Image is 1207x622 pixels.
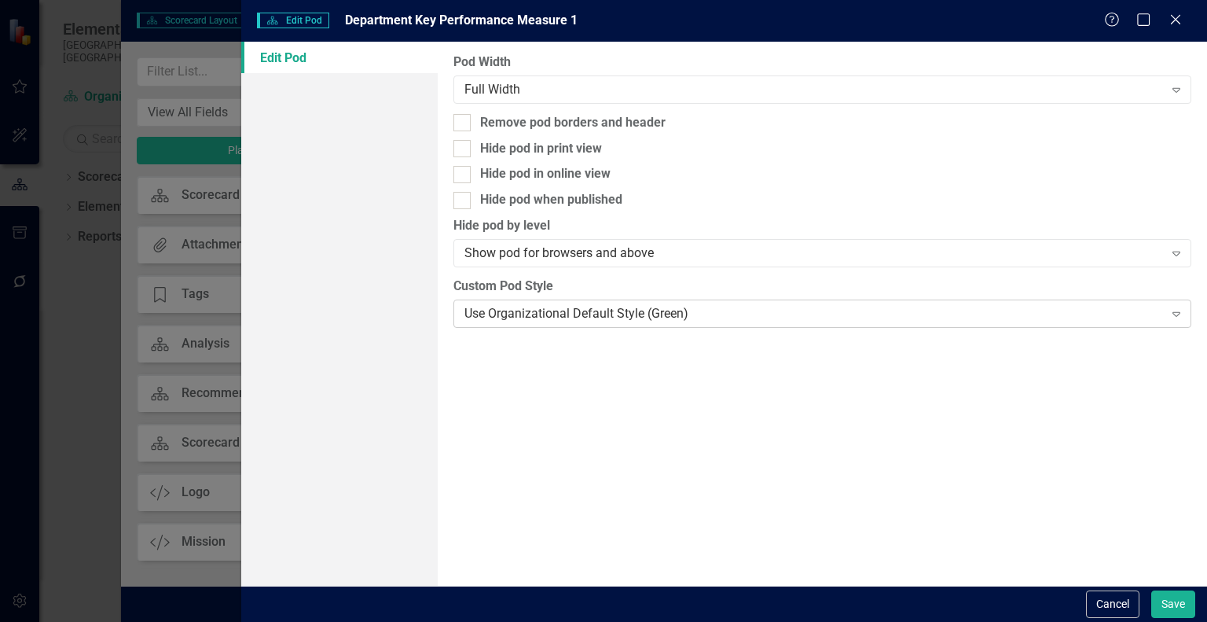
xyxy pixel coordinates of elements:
div: Full Width [464,80,1163,98]
div: Remove pod borders and header [480,114,666,132]
label: Pod Width [453,53,1191,72]
div: Hide pod in online view [480,165,611,183]
button: Save [1151,591,1195,618]
div: Show pod for browsers and above [464,245,1163,263]
a: Edit Pod [241,42,438,73]
div: Use Organizational Default Style (Green) [464,304,1163,322]
div: Hide pod when published [480,191,622,209]
span: Department Key Performance Measure 1 [345,13,578,28]
div: Hide pod in print view [480,140,602,158]
button: Cancel [1086,591,1139,618]
label: Custom Pod Style [453,278,1191,296]
label: Hide pod by level [453,217,1191,235]
span: Edit Pod [257,13,328,28]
